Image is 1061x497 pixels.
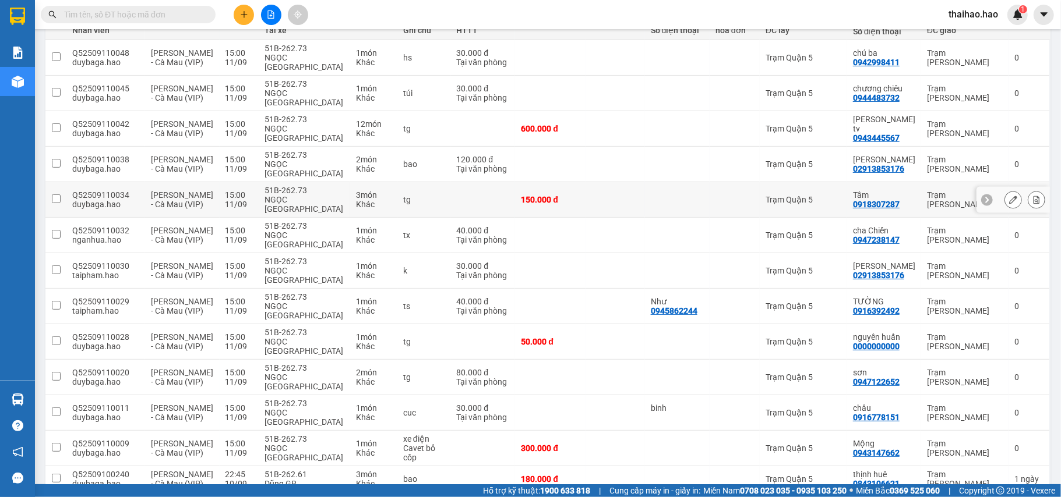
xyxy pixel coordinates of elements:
[1021,5,1025,13] span: 1
[356,235,392,244] div: Khác
[1014,372,1044,382] div: 0
[72,129,139,138] div: duybaga.hao
[927,470,1003,488] div: Trạm [PERSON_NAME]
[72,84,139,93] div: Q52509110045
[853,58,900,67] div: 0942998411
[72,200,139,209] div: duybaga.hao
[356,84,392,93] div: 1 món
[225,470,253,479] div: 22:45
[456,377,509,386] div: Tại văn phòng
[356,200,392,209] div: Khác
[1019,5,1027,13] sup: 1
[949,484,950,497] span: |
[356,119,392,129] div: 12 món
[356,413,392,422] div: Khác
[1014,408,1044,417] div: 0
[356,306,392,315] div: Khác
[996,487,1004,495] span: copyright
[48,10,57,19] span: search
[853,403,915,413] div: châu
[151,439,213,457] span: [PERSON_NAME] - Cà Mau (VIP)
[356,470,392,479] div: 3 món
[356,368,392,377] div: 2 món
[151,84,213,102] span: [PERSON_NAME] - Cà Mau (VIP)
[740,486,847,495] strong: 0708 023 035 - 0935 103 250
[265,195,344,214] div: NGỌC [GEOGRAPHIC_DATA]
[225,235,253,244] div: 11/09
[225,261,253,271] div: 15:00
[265,434,344,443] div: 51B-262.73
[225,368,253,377] div: 15:00
[1014,230,1044,240] div: 0
[403,88,445,98] div: túi
[456,271,509,280] div: Tại văn phòng
[225,190,253,200] div: 15:00
[356,439,392,448] div: 1 món
[853,48,915,58] div: chú ba
[225,413,253,422] div: 11/09
[225,48,253,58] div: 15:00
[927,439,1003,457] div: Trạm [PERSON_NAME]
[456,261,509,271] div: 30.000 đ
[853,164,904,173] div: 02913853176
[853,377,900,386] div: 0947122652
[72,26,130,35] div: Nhân viên
[521,124,580,133] div: 600.000 đ
[853,342,900,351] div: 0000000000
[265,44,344,53] div: 51B-262.73
[715,26,754,35] div: hóa đơn
[72,261,139,271] div: Q52509110030
[12,393,24,406] img: warehouse-icon
[403,408,445,417] div: cuc
[849,488,853,493] span: ⚪️
[265,399,344,408] div: 51B-262.73
[265,337,344,356] div: NGỌC [GEOGRAPHIC_DATA]
[72,403,139,413] div: Q52509110011
[456,306,509,315] div: Tại văn phòng
[1004,191,1022,208] div: Sửa đơn hàng
[72,342,139,351] div: duybaga.hao
[927,48,1003,67] div: Trạm [PERSON_NAME]
[927,26,993,35] div: ĐC giao
[651,297,704,306] div: Như
[853,479,900,488] div: 0843106621
[356,479,392,488] div: Khác
[1014,474,1044,484] div: 1
[403,26,445,35] div: Ghi chú
[766,408,841,417] div: Trạm Quận 5
[1014,443,1044,453] div: 0
[853,332,915,342] div: nguyên huấn
[225,332,253,342] div: 15:00
[240,10,248,19] span: plus
[265,479,344,488] div: Dũng GR
[927,332,1003,351] div: Trạm [PERSON_NAME]
[225,226,253,235] div: 15:00
[853,27,915,36] div: Số điện thoại
[265,257,344,266] div: 51B-262.73
[265,372,344,391] div: NGỌC [GEOGRAPHIC_DATA]
[72,226,139,235] div: Q52509110032
[265,186,344,195] div: 51B-262.73
[853,439,915,448] div: Mộng
[72,368,139,377] div: Q52509110020
[72,332,139,342] div: Q52509110028
[265,266,344,285] div: NGỌC [GEOGRAPHIC_DATA]
[766,26,832,35] div: ĐC lấy
[853,271,904,280] div: 02913853176
[521,337,580,346] div: 50.000 đ
[151,261,213,280] span: [PERSON_NAME] - Cà Mau (VIP)
[939,7,1007,22] span: thaihao.hao
[261,5,281,25] button: file-add
[703,484,847,497] span: Miền Nam
[1014,266,1044,275] div: 0
[927,190,1003,209] div: Trạm [PERSON_NAME]
[151,155,213,173] span: [PERSON_NAME] - Cà Mau (VIP)
[356,48,392,58] div: 1 món
[72,58,139,67] div: duybaga.hao
[403,474,445,484] div: bao
[151,297,213,315] span: [PERSON_NAME] - Cà Mau (VIP)
[151,368,213,386] span: [PERSON_NAME] - Cà Mau (VIP)
[853,413,900,422] div: 0916778151
[72,271,139,280] div: taipham.hao
[853,368,915,377] div: sơn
